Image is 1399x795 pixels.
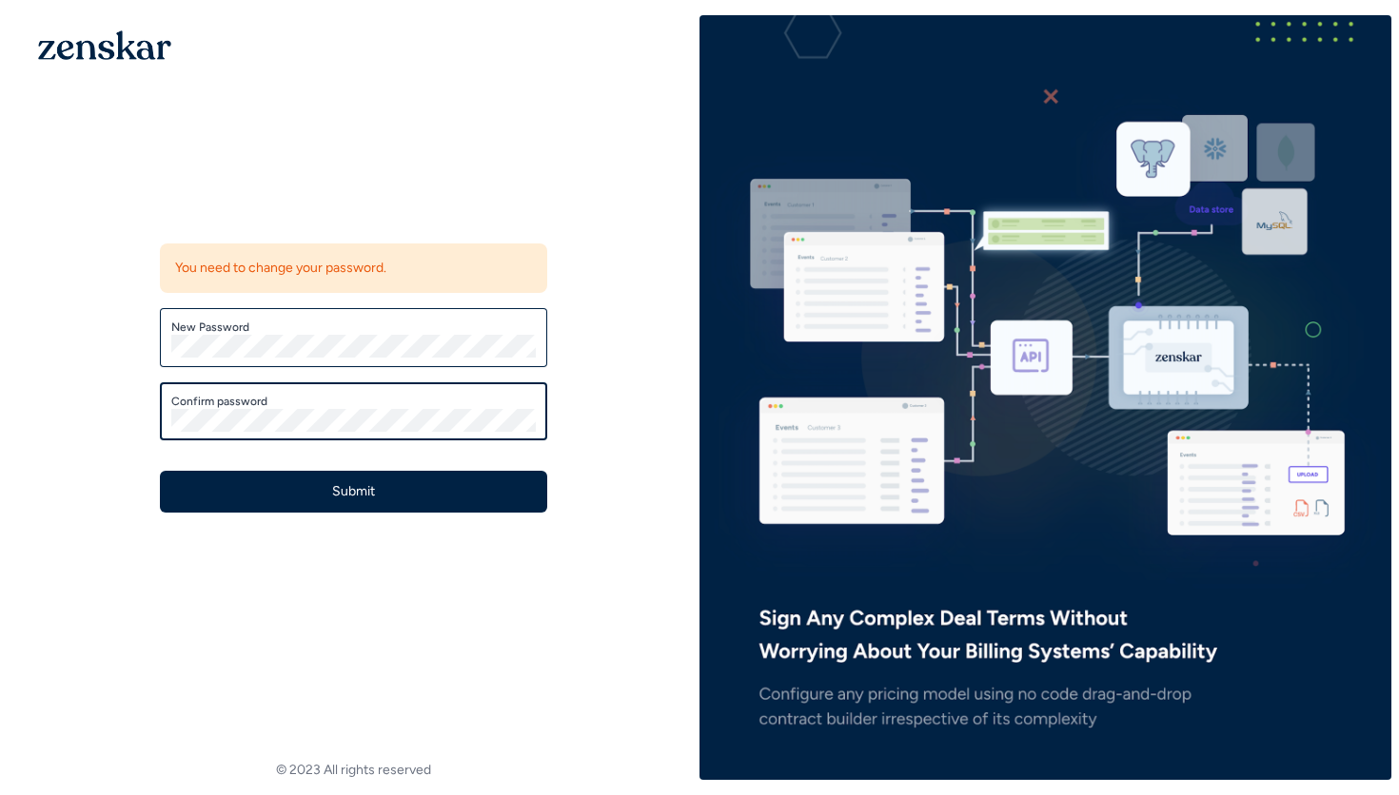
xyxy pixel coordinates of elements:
img: 1OGAJ2xQqyY4LXKgY66KYq0eOWRCkrZdAb3gUhuVAqdWPZE9SRJmCz+oDMSn4zDLXe31Ii730ItAGKgCKgCCgCikA4Av8PJUP... [38,30,171,60]
footer: © 2023 All rights reserved [8,761,699,780]
label: New Password [171,320,536,335]
button: Submit [160,471,547,513]
label: Confirm password [171,394,536,409]
div: You need to change your password. [160,243,547,293]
